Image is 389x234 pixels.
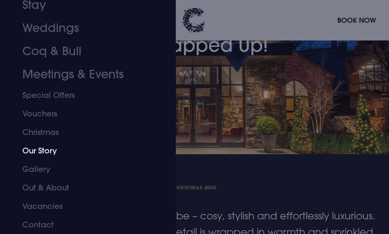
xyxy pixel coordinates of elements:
a: Contact [22,215,144,234]
a: Special Offers [22,86,144,104]
a: Vacancies [22,197,144,215]
a: Coq & Bull [22,40,144,63]
a: Vouchers [22,104,144,123]
a: Christmas [22,123,144,141]
a: Weddings [22,17,144,40]
a: Our Story [22,141,144,160]
a: Meetings & Events [22,63,144,86]
a: Out & About [22,178,144,197]
a: Gallery [22,160,144,178]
